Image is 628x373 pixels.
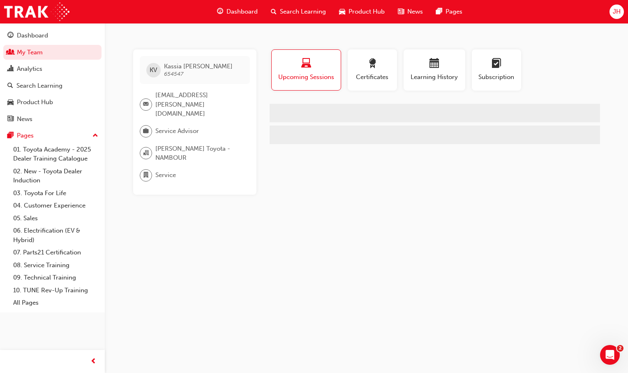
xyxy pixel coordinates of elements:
[17,31,48,40] div: Dashboard
[92,131,98,141] span: up-icon
[143,126,149,137] span: briefcase-icon
[398,7,404,17] span: news-icon
[436,7,442,17] span: pages-icon
[10,165,102,187] a: 02. New - Toyota Dealer Induction
[10,187,102,200] a: 03. Toyota For Life
[10,224,102,246] a: 06. Electrification (EV & Hybrid)
[3,28,102,43] a: Dashboard
[10,212,102,225] a: 05. Sales
[164,63,233,70] span: Kassia [PERSON_NAME]
[7,132,14,140] span: pages-icon
[164,70,183,77] span: 654547
[407,7,423,16] span: News
[280,7,326,16] span: Search Learning
[7,65,14,73] span: chart-icon
[367,58,377,70] span: award-icon
[226,7,258,16] span: Dashboard
[349,7,385,16] span: Product Hub
[301,58,311,70] span: laptop-icon
[155,126,199,136] span: Service Advisor
[7,32,14,40] span: guage-icon
[339,7,345,17] span: car-icon
[3,45,102,60] a: My Team
[3,112,102,127] a: News
[332,3,391,20] a: car-iconProduct Hub
[278,72,335,82] span: Upcoming Sessions
[600,345,620,365] iframe: Intercom live chat
[150,65,157,75] span: KV
[391,3,429,20] a: news-iconNews
[17,64,42,74] div: Analytics
[446,7,462,16] span: Pages
[404,49,465,91] button: Learning History
[610,5,624,19] button: JH
[3,26,102,128] button: DashboardMy TeamAnalyticsSearch LearningProduct HubNews
[3,128,102,143] button: Pages
[3,95,102,110] a: Product Hub
[264,3,332,20] a: search-iconSearch Learning
[410,72,459,82] span: Learning History
[429,3,469,20] a: pages-iconPages
[10,246,102,259] a: 07. Parts21 Certification
[143,99,149,110] span: email-icon
[10,271,102,284] a: 09. Technical Training
[472,49,521,91] button: Subscription
[271,49,341,91] button: Upcoming Sessions
[478,72,515,82] span: Subscription
[10,284,102,297] a: 10. TUNE Rev-Up Training
[492,58,501,70] span: learningplan-icon
[10,259,102,272] a: 08. Service Training
[143,148,149,159] span: organisation-icon
[217,7,223,17] span: guage-icon
[90,357,97,367] span: prev-icon
[617,345,623,352] span: 2
[16,81,62,91] div: Search Learning
[10,296,102,309] a: All Pages
[17,131,34,140] div: Pages
[155,144,243,163] span: [PERSON_NAME] Toyota - NAMBOUR
[7,116,14,123] span: news-icon
[4,2,69,21] img: Trak
[210,3,264,20] a: guage-iconDashboard
[271,7,277,17] span: search-icon
[17,114,32,124] div: News
[7,99,14,106] span: car-icon
[7,82,13,90] span: search-icon
[3,78,102,93] a: Search Learning
[348,49,397,91] button: Certificates
[17,98,53,107] div: Product Hub
[7,49,14,56] span: people-icon
[3,61,102,77] a: Analytics
[10,143,102,165] a: 01. Toyota Academy - 2025 Dealer Training Catalogue
[10,199,102,212] a: 04. Customer Experience
[429,58,439,70] span: calendar-icon
[354,72,391,82] span: Certificates
[143,170,149,181] span: department-icon
[613,7,621,16] span: JH
[155,170,176,180] span: Service
[155,91,243,119] span: [EMAIL_ADDRESS][PERSON_NAME][DOMAIN_NAME]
